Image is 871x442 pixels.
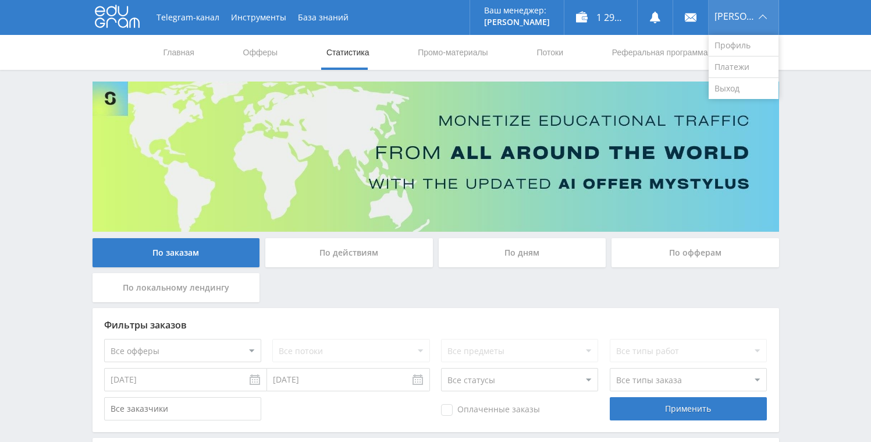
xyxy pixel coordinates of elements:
[612,238,779,267] div: По офферам
[484,6,550,15] p: Ваш менеджер:
[484,17,550,27] p: [PERSON_NAME]
[93,238,260,267] div: По заказам
[709,56,778,78] a: Платежи
[93,82,779,232] img: Banner
[104,397,261,420] input: Все заказчики
[104,320,767,330] div: Фильтры заказов
[709,78,778,99] a: Выход
[242,35,279,70] a: Офферы
[441,404,540,416] span: Оплаченные заказы
[417,35,489,70] a: Промо-материалы
[439,238,606,267] div: По дням
[325,35,371,70] a: Статистика
[265,238,433,267] div: По действиям
[611,35,709,70] a: Реферальная программа
[93,273,260,302] div: По локальному лендингу
[610,397,767,420] div: Применить
[714,12,755,21] span: [PERSON_NAME]
[709,35,778,56] a: Профиль
[162,35,195,70] a: Главная
[535,35,564,70] a: Потоки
